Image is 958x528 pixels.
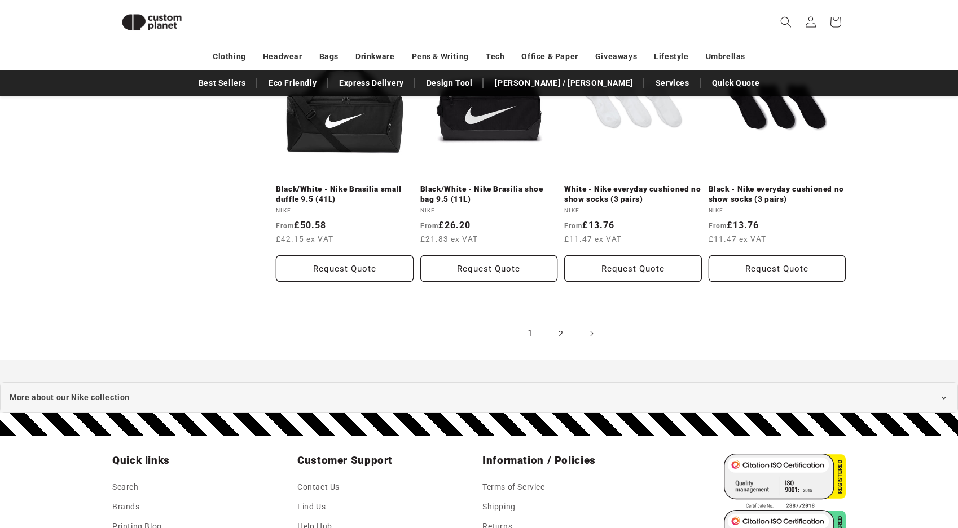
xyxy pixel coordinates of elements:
[564,184,702,204] a: White - Nike everyday cushioned no show socks (3 pairs)
[10,391,130,405] span: More about our Nike collection
[521,47,578,66] a: Office & Paper
[564,255,702,282] button: Request Quote
[319,47,339,66] a: Bags
[420,184,558,204] a: Black/White - Nike Brasilia shoe bag 9.5 (11L)
[654,47,688,66] a: Lifestyle
[112,480,139,497] a: Search
[489,73,638,93] a: [PERSON_NAME] / [PERSON_NAME]
[706,47,745,66] a: Umbrellas
[579,321,604,346] a: Next page
[770,406,958,528] iframe: Chat Widget
[706,73,766,93] a: Quick Quote
[548,321,573,346] a: Page 2
[333,73,410,93] a: Express Delivery
[297,497,326,517] a: Find Us
[482,480,545,497] a: Terms of Service
[595,47,637,66] a: Giveaways
[193,73,252,93] a: Best Sellers
[412,47,469,66] a: Pens & Writing
[276,321,846,346] nav: Pagination
[112,5,191,40] img: Custom Planet
[482,497,516,517] a: Shipping
[421,73,478,93] a: Design Tool
[709,184,846,204] a: Black - Nike everyday cushioned no show socks (3 pairs)
[709,255,846,282] button: Request Quote
[482,454,661,467] h2: Information / Policies
[297,454,476,467] h2: Customer Support
[112,454,291,467] h2: Quick links
[486,47,504,66] a: Tech
[263,73,322,93] a: Eco Friendly
[276,184,414,204] a: Black/White - Nike Brasilia small duffle 9.5 (41L)
[420,255,558,282] button: Request Quote
[774,10,798,34] summary: Search
[355,47,394,66] a: Drinkware
[263,47,302,66] a: Headwear
[276,255,414,282] button: Request Quote
[724,454,846,510] img: ISO 9001 Certified
[112,497,140,517] a: Brands
[213,47,246,66] a: Clothing
[518,321,543,346] a: Page 1
[650,73,695,93] a: Services
[297,480,340,497] a: Contact Us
